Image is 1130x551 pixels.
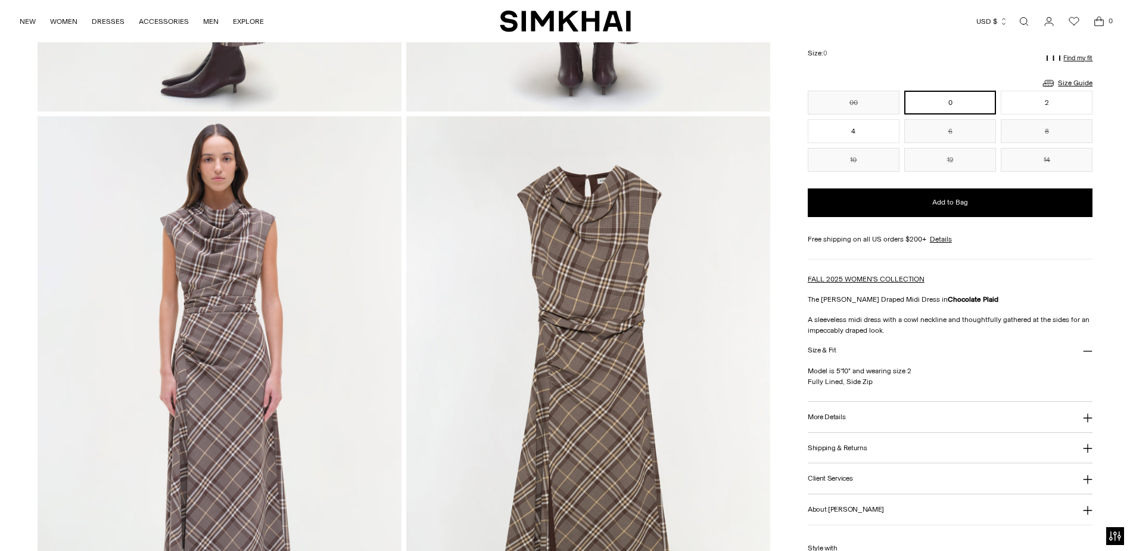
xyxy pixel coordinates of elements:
[1012,10,1036,33] a: Open search modal
[808,444,867,452] h3: Shipping & Returns
[1105,16,1116,26] span: 0
[808,275,924,283] a: FALL 2025 WOMEN'S COLLECTION
[1041,76,1092,91] a: Size Guide
[808,234,1093,244] div: Free shipping on all US orders $200+
[808,148,899,172] button: 10
[904,148,996,172] button: 12
[808,346,836,354] h3: Size & Fit
[50,8,77,35] a: WOMEN
[1001,91,1092,114] button: 2
[1001,148,1092,172] button: 14
[932,197,968,208] span: Add to Bag
[20,8,36,35] a: NEW
[500,10,631,33] a: SIMKHAI
[808,402,1093,432] button: More Details
[948,295,998,304] strong: Chocolate Plaid
[808,475,853,482] h3: Client Services
[139,8,189,35] a: ACCESSORIES
[904,91,996,114] button: 0
[92,8,124,35] a: DRESSES
[808,366,1093,387] p: Model is 5'10" and wearing size 2 Fully Lined, Side Zip
[233,8,264,35] a: EXPLORE
[1087,10,1111,33] a: Open cart modal
[808,91,899,114] button: 00
[930,234,952,244] a: Details
[808,433,1093,463] button: Shipping & Returns
[808,119,899,143] button: 4
[808,294,1093,305] p: The [PERSON_NAME] Draped Midi Dress in
[976,8,1008,35] button: USD $
[904,119,996,143] button: 6
[1037,10,1061,33] a: Go to the account page
[1001,119,1092,143] button: 8
[823,49,827,57] span: 0
[808,336,1093,366] button: Size & Fit
[203,8,219,35] a: MEN
[808,413,845,421] h3: More Details
[1062,10,1086,33] a: Wishlist
[808,463,1093,494] button: Client Services
[808,48,827,59] label: Size:
[808,506,884,513] h3: About [PERSON_NAME]
[808,314,1093,336] p: A sleeveless midi dress with a cowl neckline and thoughtfully gathered at the sides for an impecc...
[808,494,1093,525] button: About [PERSON_NAME]
[808,188,1093,217] button: Add to Bag
[10,506,120,541] iframe: Sign Up via Text for Offers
